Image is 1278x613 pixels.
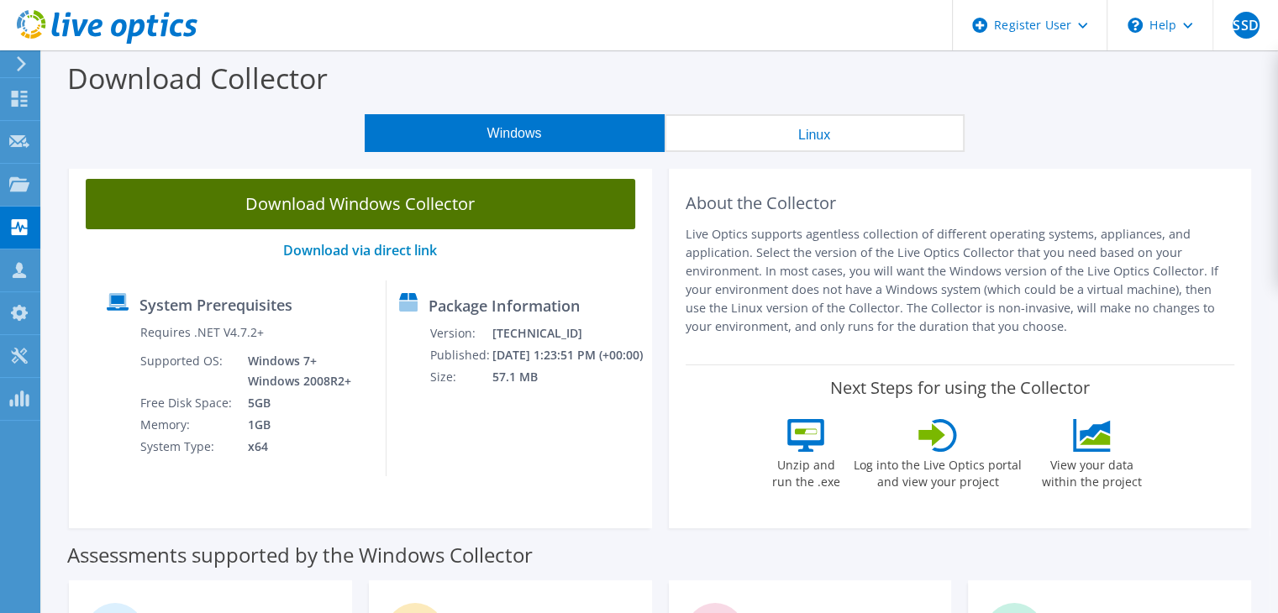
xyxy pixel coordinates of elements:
[429,297,579,314] label: Package Information
[86,179,635,229] a: Download Windows Collector
[139,414,235,436] td: Memory:
[429,344,491,366] td: Published:
[140,324,264,341] label: Requires .NET V4.7.2+
[665,114,965,152] button: Linux
[235,414,355,436] td: 1GB
[139,296,292,313] label: System Prerequisites
[235,392,355,414] td: 5GB
[767,452,844,490] label: Unzip and run the .exe
[1128,18,1143,33] svg: \n
[686,193,1235,213] h2: About the Collector
[365,114,665,152] button: Windows
[492,366,644,388] td: 57.1 MB
[1031,452,1152,490] label: View your data within the project
[492,322,644,344] td: [TECHNICAL_ID]
[235,436,355,458] td: x64
[67,547,533,563] label: Assessments supported by the Windows Collector
[139,350,235,392] td: Supported OS:
[429,322,491,344] td: Version:
[492,344,644,366] td: [DATE] 1:23:51 PM (+00:00)
[235,350,355,392] td: Windows 7+ Windows 2008R2+
[139,392,235,414] td: Free Disk Space:
[283,241,437,259] a: Download via direct link
[686,225,1235,336] p: Live Optics supports agentless collection of different operating systems, appliances, and applica...
[67,59,328,97] label: Download Collector
[853,452,1023,490] label: Log into the Live Optics portal and view your project
[429,366,491,388] td: Size:
[139,436,235,458] td: System Type:
[830,378,1090,398] label: Next Steps for using the Collector
[1233,12,1260,39] span: SSD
